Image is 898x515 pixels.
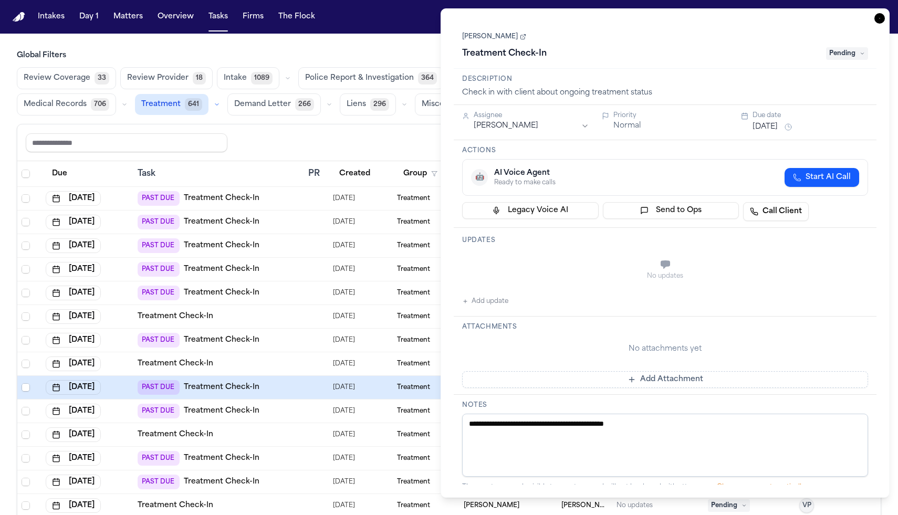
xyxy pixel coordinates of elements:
button: Intake1089 [217,67,279,89]
h3: Actions [462,146,868,155]
div: Priority [613,111,729,120]
button: Add Attachment [462,371,868,388]
div: Check in with client about ongoing treatment status [462,88,868,98]
span: Treatment [141,99,181,110]
button: Intakes [34,7,69,26]
button: Tasks [204,7,232,26]
span: 641 [185,98,202,111]
span: Miscellaneous [422,99,475,110]
div: Due date [753,111,868,120]
h3: Updates [462,236,868,245]
img: Finch Logo [13,12,25,22]
button: Firms [238,7,268,26]
button: Add update [462,295,508,308]
button: Liens296 [340,93,396,115]
span: 706 [91,98,109,111]
div: No updates [462,272,868,280]
span: Police Report & Investigation [305,73,414,83]
button: Send to Ops [603,202,739,219]
span: Start AI Call [806,172,851,183]
button: Start AI Call [785,168,859,187]
span: Liens [347,99,366,110]
h3: Notes [462,401,868,409]
button: Legacy Voice AI [462,202,599,219]
span: Pending [826,47,868,60]
h1: Treatment Check-In [458,45,551,62]
button: Day 1 [75,7,103,26]
div: No attachments yet [462,344,868,354]
div: These notes are only visible to your team and will not be shared with attorneys. [462,483,868,491]
button: Matters [109,7,147,26]
button: Treatment641 [135,94,208,115]
button: Review Coverage33 [17,67,116,89]
span: Review Provider [127,73,189,83]
div: Ready to make calls [494,178,556,187]
a: [PERSON_NAME] [462,33,526,41]
span: Intake [224,73,247,83]
button: Miscellaneous1118 [415,93,505,115]
button: The Flock [274,7,319,26]
span: 364 [418,72,437,85]
button: Police Report & Investigation364 [298,67,444,89]
button: Medical Records706 [17,93,116,115]
button: [DATE] [753,122,778,132]
button: Review Provider18 [120,67,213,89]
button: Demand Letter266 [227,93,321,115]
a: Home [13,12,25,22]
a: Call Client [743,202,809,221]
button: Snooze task [782,121,795,133]
span: 33 [95,72,109,85]
span: 266 [295,98,314,111]
span: Medical Records [24,99,87,110]
span: Review Coverage [24,73,90,83]
h3: Attachments [462,323,868,331]
span: • Changes save automatically [713,484,805,490]
h3: Global Filters [17,50,881,61]
button: Overview [153,7,198,26]
span: 18 [193,72,206,85]
span: 🤖 [475,172,484,183]
span: 296 [370,98,389,111]
button: Normal [613,121,641,131]
span: Demand Letter [234,99,291,110]
div: AI Voice Agent [494,168,556,178]
h3: Description [462,75,868,83]
div: Assignee [474,111,589,120]
span: 1089 [251,72,273,85]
